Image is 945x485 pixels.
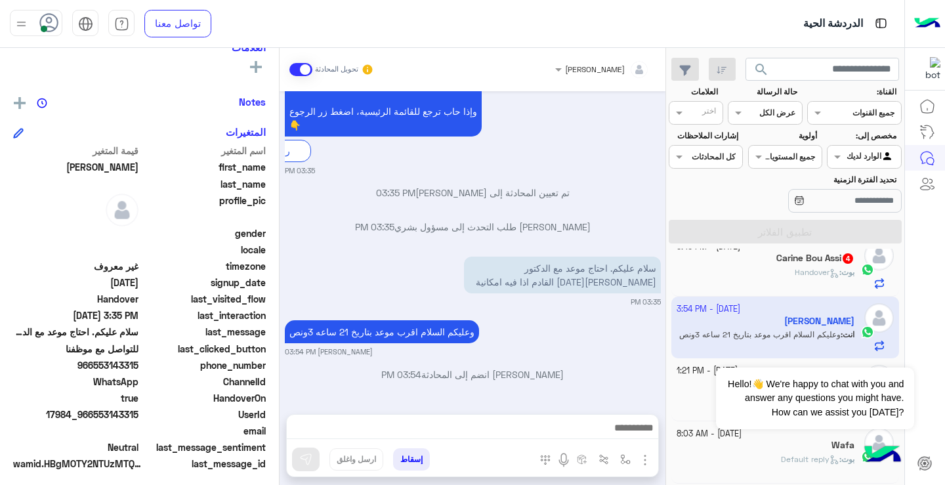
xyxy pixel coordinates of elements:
button: ارسل واغلق [329,448,383,471]
img: make a call [540,455,551,465]
span: email [141,424,266,438]
a: tab [108,10,135,37]
p: الدردشة الحية [803,15,863,33]
label: حالة الرسالة [730,86,797,98]
span: للتواصل مع موظفنا [13,342,138,356]
span: null [13,243,138,257]
button: search [745,58,778,86]
span: UserId [141,408,266,421]
h5: Carine Bou Assi [776,253,854,264]
b: : [839,454,854,464]
img: defaultAdmin.png [106,194,138,226]
button: Trigger scenario [593,448,615,470]
span: اسم المتغير [141,144,266,158]
label: أولوية [749,130,817,142]
span: 03:35 PM [376,187,415,198]
img: Trigger scenario [598,454,609,465]
span: بوت [841,267,854,277]
p: 14/10/2025, 3:54 PM [285,320,479,343]
span: timezone [141,259,266,273]
img: send message [299,453,312,466]
span: null [13,226,138,240]
button: create order [572,448,593,470]
span: Handover [795,267,839,277]
span: 03:35 PM [355,221,394,232]
span: first_name [141,160,266,174]
span: HandoverOn [141,391,266,405]
img: notes [37,98,47,108]
button: select flow [615,448,637,470]
div: اختر [702,105,718,120]
h6: Notes [239,96,266,108]
span: wamid.HBgMOTY2NTUzMTQzMzE1FQIAEhgUM0FERkRFRTE0MkNFNzcwMTNBRDUA [13,457,144,471]
img: tab [78,16,93,32]
img: WhatsApp [861,263,874,276]
img: send voice note [556,452,572,468]
span: Khalid [13,160,138,174]
span: 17984_966553143315 [13,408,138,421]
span: profile_pic [141,194,266,224]
h5: Wafa [831,440,854,451]
span: Handover [13,292,138,306]
img: send attachment [637,452,653,468]
img: 177882628735456 [917,57,940,81]
label: إشارات الملاحظات [670,130,738,142]
span: 4 [843,253,853,264]
small: [PERSON_NAME] 03:54 PM [285,347,373,357]
img: defaultAdmin.png [864,241,894,270]
span: last_message [141,325,266,339]
span: 966553143315 [13,358,138,372]
h6: المتغيرات [226,126,266,138]
img: hulul-logo.png [860,432,906,478]
label: العلامات [670,86,718,98]
span: 0 [13,440,138,454]
p: [PERSON_NAME] انضم إلى المحادثة [285,368,661,381]
span: سلام عليكم. احتاج موعد مع الدكتور مهند السبت القادم اذا فيه امكانية [13,325,138,339]
span: null [13,424,138,438]
img: create order [577,454,587,465]
p: 14/10/2025, 3:35 PM [464,257,661,293]
img: profile [13,16,30,32]
span: Default reply [781,454,839,464]
a: تواصل معنا [144,10,211,37]
label: مخصص إلى: [829,130,896,142]
span: last_visited_flow [141,292,266,306]
span: قيمة المتغير [13,144,138,158]
span: 03:54 PM [381,369,421,380]
span: 2025-10-14T12:35:18.551Z [13,276,138,289]
span: last_message_sentiment [141,440,266,454]
span: غير معروف [13,259,138,273]
span: last_name [141,177,266,191]
label: تحديد الفترة الزمنية [749,174,896,186]
small: 03:35 PM [631,297,661,307]
img: tab [114,16,129,32]
span: true [13,391,138,405]
span: last_interaction [141,308,266,322]
small: [DATE] - 1:21 PM [677,365,738,377]
img: tab [873,15,889,32]
span: last_clicked_button [141,342,266,356]
small: تحويل المحادثة [315,64,358,75]
button: إسقاط [393,448,430,471]
span: 2025-10-14T12:35:59.467Z [13,308,138,322]
label: القناة: [809,86,897,98]
h6: العلامات [13,41,266,53]
span: 2 [13,375,138,389]
p: [PERSON_NAME] طلب التحدث إلى مسؤول بشري [285,220,661,234]
span: Hello!👋 We're happy to chat with you and answer any questions you might have. How can we assist y... [716,368,913,429]
span: locale [141,243,266,257]
span: phone_number [141,358,266,372]
span: signup_date [141,276,266,289]
p: تم تعيين المحادثة إلى [PERSON_NAME] [285,186,661,200]
p: 14/10/2025, 3:35 PM [285,58,482,137]
span: gender [141,226,266,240]
img: add [14,97,26,109]
img: select flow [620,454,631,465]
span: [PERSON_NAME] [565,64,625,74]
span: بوت [841,454,854,464]
span: ChannelId [141,375,266,389]
b: : [839,267,854,277]
small: 03:35 PM [285,165,315,176]
span: search [753,62,769,77]
button: تطبيق الفلاتر [669,220,902,243]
